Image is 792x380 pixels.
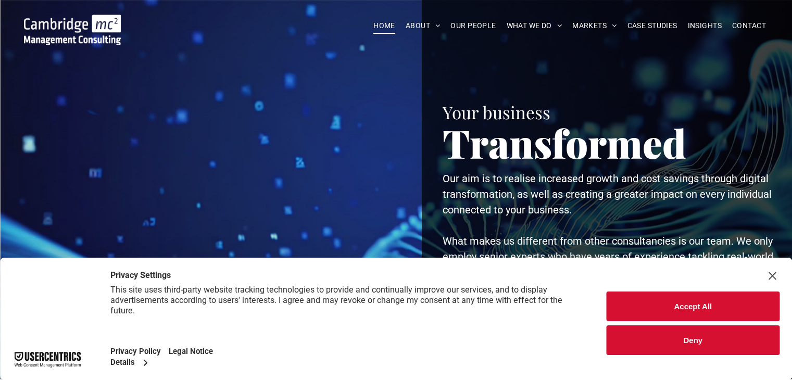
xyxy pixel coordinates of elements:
[727,18,771,34] a: CONTACT
[445,18,501,34] a: OUR PEOPLE
[501,18,568,34] a: WHAT WE DO
[443,235,773,278] span: What makes us different from other consultancies is our team. We only employ senior experts who h...
[400,18,446,34] a: ABOUT
[24,15,121,45] img: Go to Homepage
[443,117,686,169] span: Transformed
[443,172,772,216] span: Our aim is to realise increased growth and cost savings through digital transformation, as well a...
[24,16,121,27] a: Your Business Transformed | Cambridge Management Consulting
[368,18,400,34] a: HOME
[683,18,727,34] a: INSIGHTS
[567,18,622,34] a: MARKETS
[622,18,683,34] a: CASE STUDIES
[443,100,550,123] span: Your business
